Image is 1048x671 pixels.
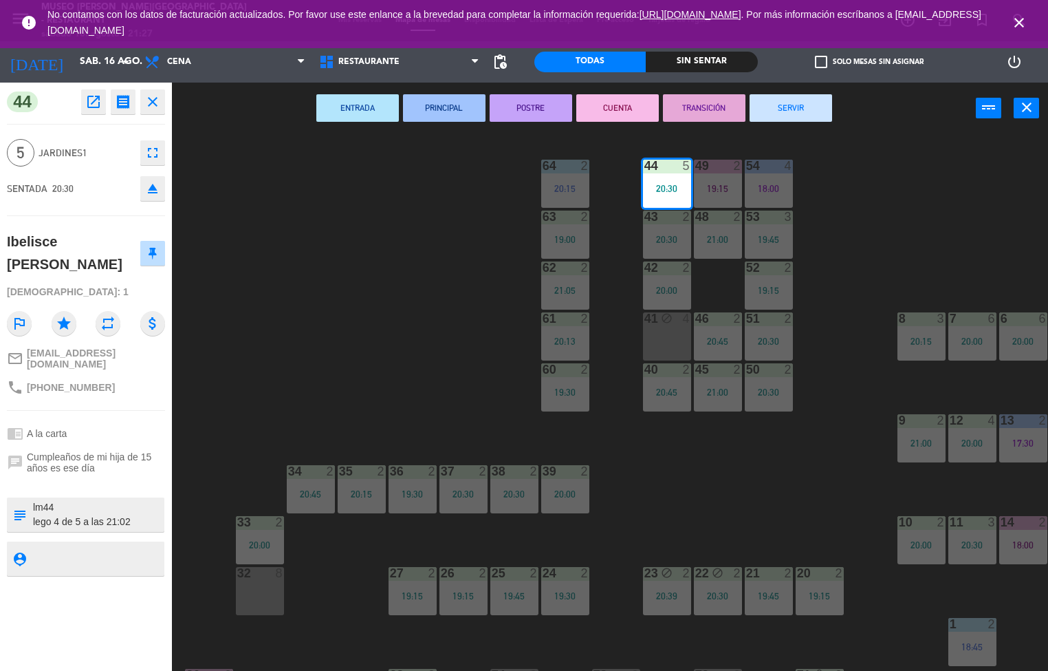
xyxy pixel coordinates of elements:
[643,235,691,244] div: 20:30
[987,516,996,529] div: 3
[541,184,589,193] div: 20:15
[682,262,690,274] div: 2
[745,387,793,397] div: 20:30
[47,9,981,36] a: . Por más información escríbanos a [EMAIL_ADDRESS][DOMAIN_NAME]
[784,262,792,274] div: 2
[950,312,950,325] div: 7
[144,145,161,161] i: fullscreen
[897,540,946,550] div: 20:00
[479,567,487,579] div: 2
[746,363,747,376] div: 50
[39,145,133,161] span: Jardines1
[1014,98,1039,118] button: close
[580,211,589,223] div: 2
[7,348,165,370] a: mail_outline[EMAIL_ADDRESS][DOMAIN_NAME]
[12,507,27,522] i: subject
[1001,516,1001,529] div: 14
[987,618,996,630] div: 2
[899,516,899,529] div: 10
[390,567,391,579] div: 27
[576,94,659,122] button: CUENTA
[52,183,74,194] span: 20:30
[1001,312,1001,325] div: 6
[987,414,996,427] div: 4
[784,363,792,376] div: 2
[389,591,437,601] div: 19:15
[746,262,747,274] div: 52
[541,591,589,601] div: 19:30
[85,94,102,110] i: open_in_new
[7,280,165,304] div: [DEMOGRAPHIC_DATA]: 1
[694,387,742,397] div: 21:00
[682,312,690,325] div: 4
[682,363,690,376] div: 2
[275,516,283,529] div: 2
[140,140,165,165] button: fullscreen
[733,160,741,172] div: 2
[144,180,161,197] i: eject
[490,489,538,499] div: 20:30
[784,567,792,579] div: 2
[745,184,793,193] div: 18:00
[1006,54,1023,70] i: power_settings_new
[492,54,508,70] span: pending_actions
[682,211,690,223] div: 2
[815,56,924,68] label: Solo mesas sin asignar
[441,567,441,579] div: 26
[682,567,690,579] div: 2
[21,14,37,31] i: error
[948,540,996,550] div: 20:30
[695,312,696,325] div: 46
[541,489,589,499] div: 20:00
[899,414,899,427] div: 9
[439,489,488,499] div: 20:30
[796,591,844,601] div: 19:15
[52,311,76,336] i: star
[661,312,673,324] i: block
[403,94,485,122] button: PRINCIPAL
[937,516,945,529] div: 2
[534,52,646,72] div: Todas
[530,465,538,478] div: 2
[27,348,165,370] span: [EMAIL_ADDRESS][DOMAIN_NAME]
[236,540,284,550] div: 20:00
[12,551,27,566] i: person_pin
[275,567,283,579] div: 8
[1001,414,1001,427] div: 13
[733,312,741,325] div: 2
[7,183,47,194] span: SENTADA
[784,211,792,223] div: 3
[7,92,38,112] span: 44
[899,312,899,325] div: 8
[140,311,165,336] i: attach_money
[237,516,238,529] div: 33
[1018,99,1035,116] i: close
[750,94,832,122] button: SERVIR
[96,311,120,336] i: repeat
[7,379,23,396] i: phone
[389,489,437,499] div: 19:30
[746,312,747,325] div: 51
[27,382,115,393] span: [PHONE_NUMBER]
[643,184,691,193] div: 20:30
[428,567,436,579] div: 2
[390,465,391,478] div: 36
[640,9,741,20] a: [URL][DOMAIN_NAME]
[338,489,386,499] div: 20:15
[541,387,589,397] div: 19:30
[580,567,589,579] div: 2
[999,438,1047,448] div: 17:30
[746,211,747,223] div: 53
[580,465,589,478] div: 2
[7,311,32,336] i: outlined_flag
[115,94,131,110] i: receipt
[643,387,691,397] div: 20:45
[326,465,334,478] div: 2
[897,438,946,448] div: 21:00
[712,567,723,579] i: block
[981,99,997,116] i: power_input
